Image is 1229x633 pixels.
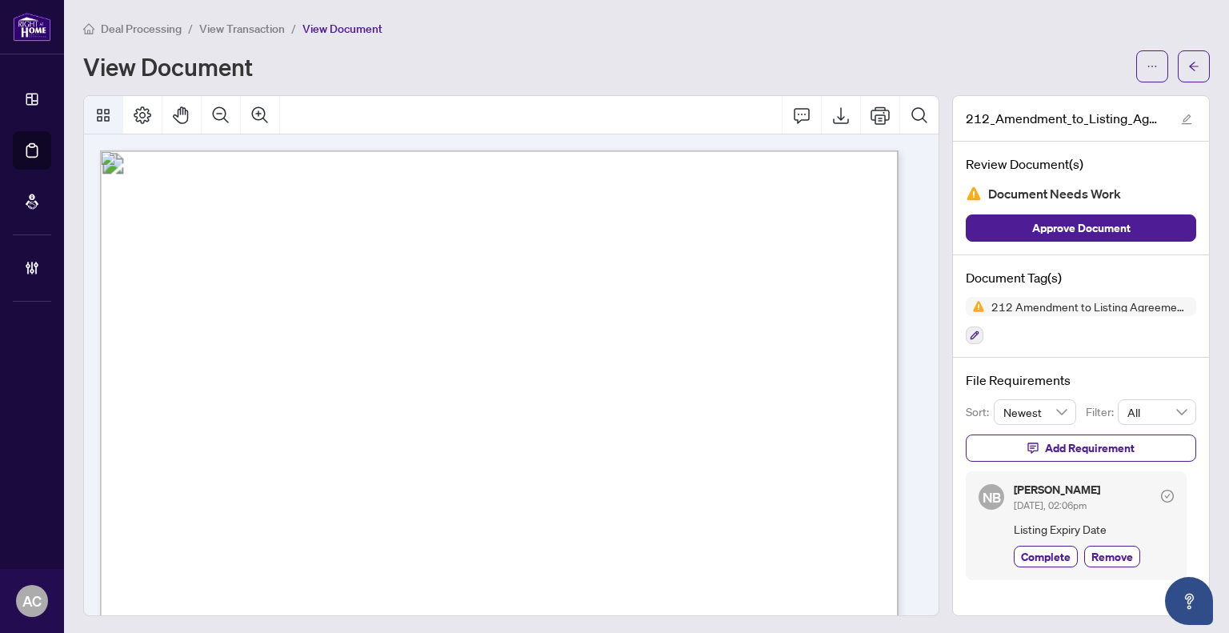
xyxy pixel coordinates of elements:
[985,301,1196,312] span: 212 Amendment to Listing Agreement - Authority to Offer for Lease Price Change/Extension/Amendmen...
[1032,215,1131,241] span: Approve Document
[1181,114,1192,125] span: edit
[1014,484,1100,495] h5: [PERSON_NAME]
[13,12,51,42] img: logo
[302,22,382,36] span: View Document
[1014,520,1174,539] span: Listing Expiry Date
[83,54,253,79] h1: View Document
[966,268,1196,287] h4: Document Tag(s)
[966,154,1196,174] h4: Review Document(s)
[1188,61,1199,72] span: arrow-left
[1127,400,1187,424] span: All
[199,22,285,36] span: View Transaction
[1003,400,1067,424] span: Newest
[1021,548,1071,565] span: Complete
[966,371,1196,390] h4: File Requirements
[966,186,982,202] img: Document Status
[982,487,1001,508] span: NB
[101,22,182,36] span: Deal Processing
[83,23,94,34] span: home
[291,19,296,38] li: /
[22,590,42,612] span: AC
[1084,546,1140,567] button: Remove
[1014,499,1087,511] span: [DATE], 02:06pm
[1091,548,1133,565] span: Remove
[966,435,1196,462] button: Add Requirement
[966,297,985,316] img: Status Icon
[966,109,1166,128] span: 212_Amendment_to_Listing_Agmt_-_Price change.pdf
[1147,61,1158,72] span: ellipsis
[1161,490,1174,503] span: check-circle
[1014,546,1078,567] button: Complete
[1165,577,1213,625] button: Open asap
[188,19,193,38] li: /
[966,403,994,421] p: Sort:
[1086,403,1118,421] p: Filter:
[1045,435,1135,461] span: Add Requirement
[966,214,1196,242] button: Approve Document
[988,183,1121,205] span: Document Needs Work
